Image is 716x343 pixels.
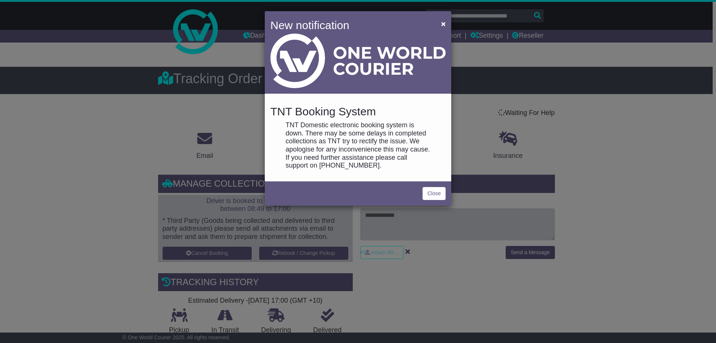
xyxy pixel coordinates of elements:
span: × [441,19,446,28]
h4: TNT Booking System [270,105,446,118]
a: Close [423,187,446,200]
p: TNT Domestic electronic booking system is down. There may be some delays in completed collections... [286,121,430,170]
h4: New notification [270,17,430,34]
button: Close [437,16,449,31]
img: Light [270,34,446,88]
